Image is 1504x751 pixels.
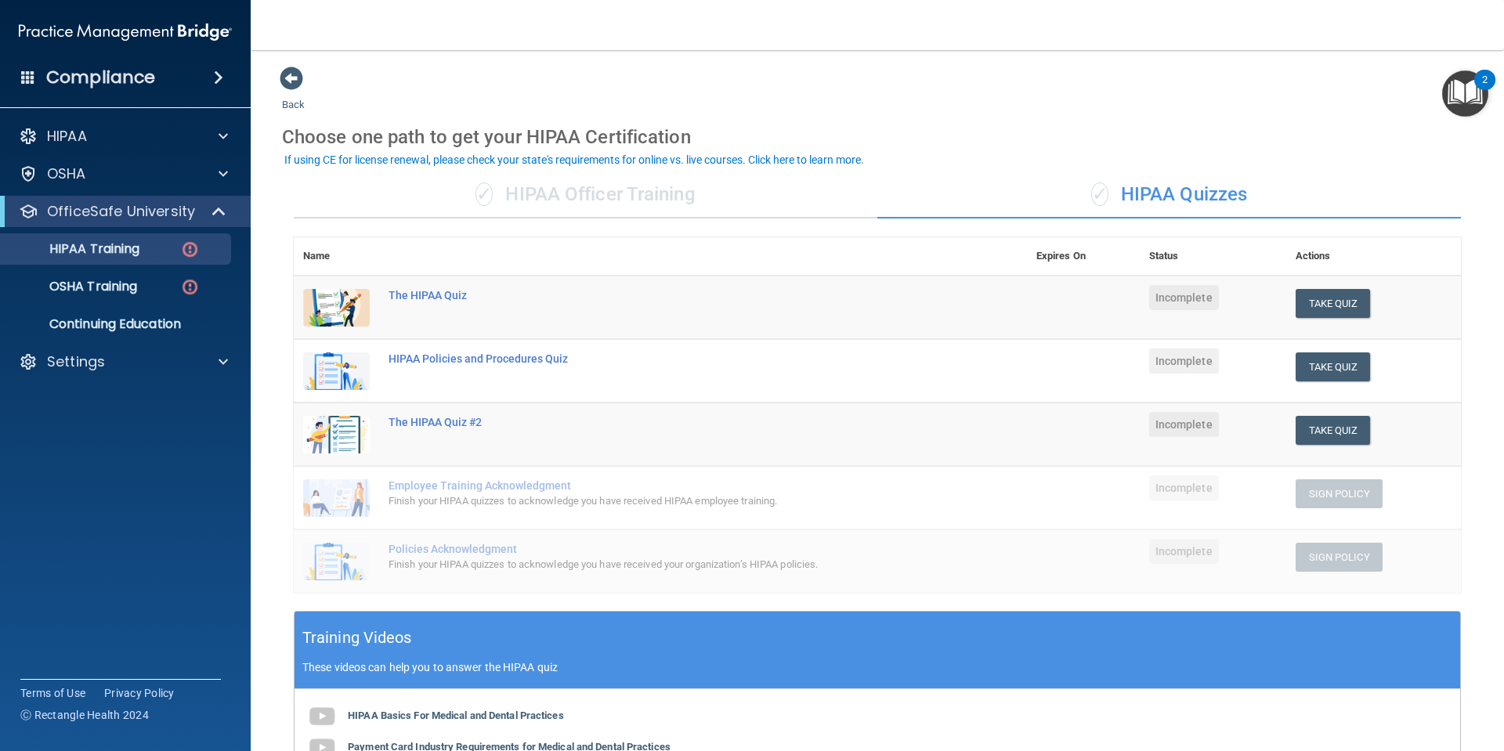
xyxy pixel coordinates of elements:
th: Expires On [1027,237,1140,276]
img: danger-circle.6113f641.png [180,240,200,259]
div: Policies Acknowledgment [389,543,949,555]
th: Name [294,237,379,276]
button: Sign Policy [1296,479,1383,508]
div: Choose one path to get your HIPAA Certification [282,114,1473,160]
button: Sign Policy [1296,543,1383,572]
p: These videos can help you to answer the HIPAA quiz [302,661,1452,673]
p: Settings [47,352,105,371]
span: Incomplete [1149,475,1219,500]
span: Incomplete [1149,412,1219,437]
p: OSHA [47,164,86,183]
div: If using CE for license renewal, please check your state's requirements for online vs. live cours... [284,154,864,165]
a: Terms of Use [20,685,85,701]
div: HIPAA Officer Training [294,172,877,218]
b: HIPAA Basics For Medical and Dental Practices [348,709,564,721]
img: danger-circle.6113f641.png [180,277,200,297]
span: Incomplete [1149,285,1219,310]
div: Finish your HIPAA quizzes to acknowledge you have received your organization’s HIPAA policies. [389,555,949,574]
h4: Compliance [46,67,155,88]
img: gray_youtube_icon.38fcd6cc.png [306,701,338,732]
th: Status [1140,237,1286,276]
span: Incomplete [1149,348,1219,374]
div: 2 [1482,80,1488,100]
div: Finish your HIPAA quizzes to acknowledge you have received HIPAA employee training. [389,492,949,511]
h5: Training Videos [302,624,412,652]
a: Back [282,80,305,110]
img: PMB logo [19,16,232,48]
th: Actions [1286,237,1461,276]
button: If using CE for license renewal, please check your state's requirements for online vs. live cours... [282,152,866,168]
p: OSHA Training [10,279,137,294]
div: HIPAA Policies and Procedures Quiz [389,352,949,365]
p: Continuing Education [10,316,224,332]
button: Take Quiz [1296,416,1371,445]
button: Take Quiz [1296,289,1371,318]
div: Employee Training Acknowledgment [389,479,949,492]
button: Open Resource Center, 2 new notifications [1442,70,1488,117]
div: HIPAA Quizzes [877,172,1461,218]
div: The HIPAA Quiz [389,289,949,301]
a: Privacy Policy [104,685,175,701]
span: ✓ [1091,182,1108,206]
p: OfficeSafe University [47,202,195,221]
a: OSHA [19,164,228,183]
a: OfficeSafe University [19,202,227,221]
a: HIPAA [19,127,228,146]
span: Incomplete [1149,539,1219,564]
p: HIPAA [47,127,87,146]
div: The HIPAA Quiz #2 [389,416,949,428]
span: ✓ [475,182,493,206]
span: Ⓒ Rectangle Health 2024 [20,707,149,723]
button: Take Quiz [1296,352,1371,381]
p: HIPAA Training [10,241,139,257]
a: Settings [19,352,228,371]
